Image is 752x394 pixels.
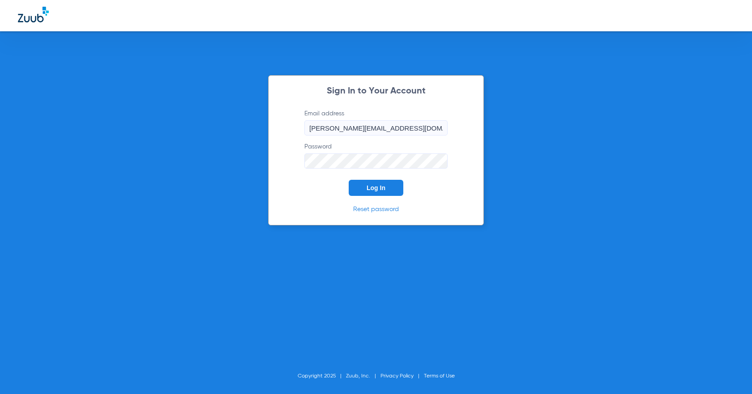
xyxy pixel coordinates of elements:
[346,372,380,381] li: Zuub, Inc.
[304,109,448,136] label: Email address
[304,153,448,169] input: Password
[304,142,448,169] label: Password
[424,373,455,379] a: Terms of Use
[291,87,461,96] h2: Sign In to Your Account
[18,7,49,22] img: Zuub Logo
[380,373,414,379] a: Privacy Policy
[707,351,752,394] iframe: Chat Widget
[298,372,346,381] li: Copyright 2025
[304,120,448,136] input: Email address
[353,206,399,212] a: Reset password
[349,180,403,196] button: Log In
[367,184,385,191] span: Log In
